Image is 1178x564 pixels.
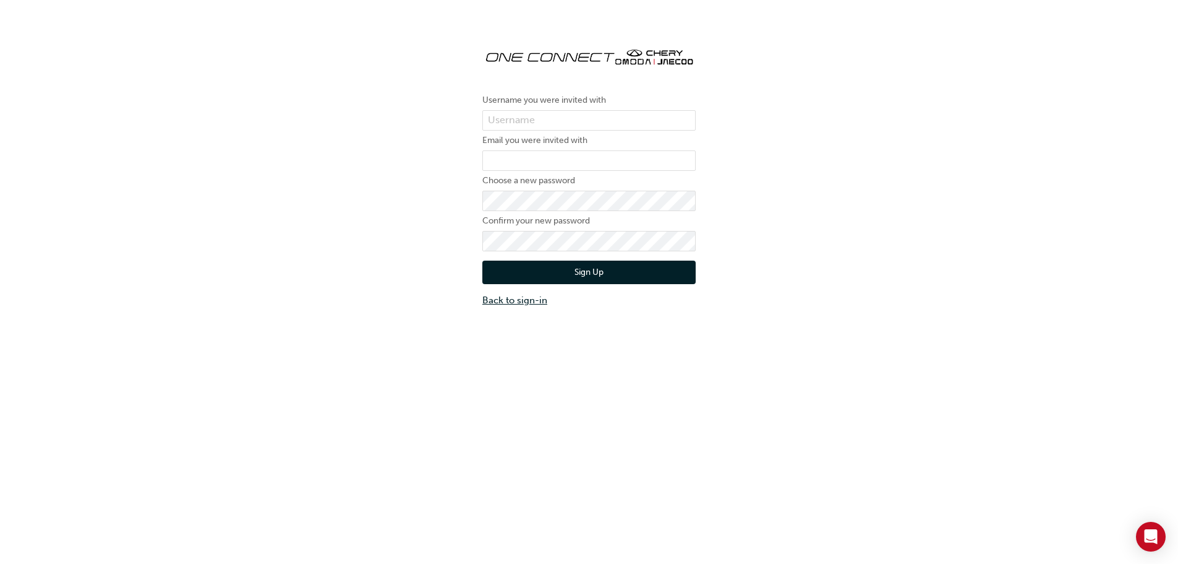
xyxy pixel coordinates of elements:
[482,37,696,74] img: oneconnect
[482,93,696,108] label: Username you were invited with
[482,214,696,228] label: Confirm your new password
[482,173,696,188] label: Choose a new password
[482,261,696,284] button: Sign Up
[482,110,696,131] input: Username
[482,133,696,148] label: Email you were invited with
[1136,522,1166,552] div: Open Intercom Messenger
[482,293,696,308] a: Back to sign-in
